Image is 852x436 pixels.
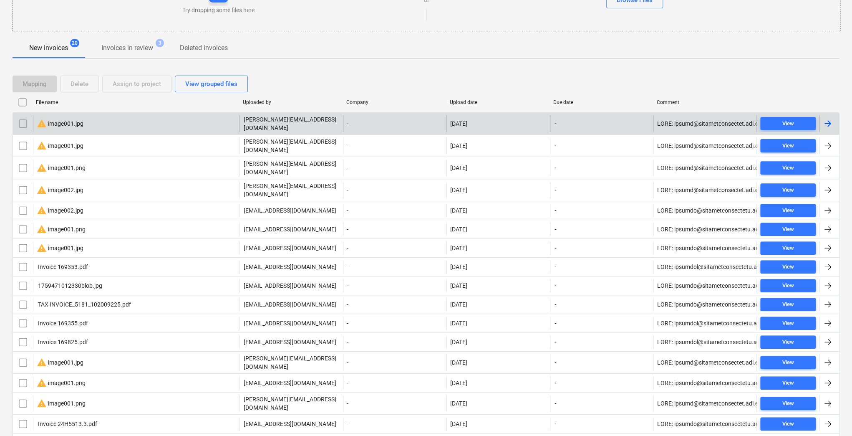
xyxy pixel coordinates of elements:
[343,335,446,349] div: -
[37,243,47,253] span: warning
[760,117,816,130] button: View
[782,262,794,272] div: View
[37,320,88,327] div: Invoice 169355.pdf
[37,282,102,289] div: 1759471012330blob.jpg
[782,281,794,291] div: View
[343,223,446,236] div: -
[343,241,446,255] div: -
[243,395,340,412] p: [PERSON_NAME][EMAIL_ADDRESS][DOMAIN_NAME]
[782,378,794,388] div: View
[343,376,446,390] div: -
[760,279,816,292] button: View
[450,359,467,366] div: [DATE]
[554,338,557,346] span: -
[554,379,557,387] span: -
[782,358,794,368] div: View
[760,204,816,217] button: View
[29,43,68,53] p: New invoices
[243,99,340,105] div: Uploaded by
[37,185,47,195] span: warning
[760,161,816,175] button: View
[782,163,794,173] div: View
[37,378,47,388] span: warning
[760,241,816,255] button: View
[450,380,467,386] div: [DATE]
[554,281,557,290] span: -
[343,182,446,198] div: -
[243,115,340,132] p: [PERSON_NAME][EMAIL_ADDRESS][DOMAIN_NAME]
[343,115,446,132] div: -
[243,137,340,154] p: [PERSON_NAME][EMAIL_ADDRESS][DOMAIN_NAME]
[782,206,794,215] div: View
[554,420,557,428] span: -
[243,244,336,252] p: [EMAIL_ADDRESS][DOMAIN_NAME]
[760,298,816,311] button: View
[175,76,248,92] button: View grouped files
[450,400,467,407] div: [DATE]
[37,205,47,215] span: warning
[37,141,47,151] span: warning
[156,39,164,47] span: 3
[37,119,47,129] span: warning
[760,183,816,197] button: View
[243,420,336,428] p: [EMAIL_ADDRESS][DOMAIN_NAME]
[36,99,236,105] div: File name
[243,379,336,387] p: [EMAIL_ADDRESS][DOMAIN_NAME]
[782,319,794,328] div: View
[182,6,255,14] p: Try dropping some files here
[37,185,83,195] div: image002.jpg
[782,185,794,195] div: View
[343,204,446,217] div: -
[554,263,557,271] span: -
[343,417,446,431] div: -
[554,186,557,194] span: -
[243,300,336,309] p: [EMAIL_ADDRESS][DOMAIN_NAME]
[782,141,794,151] div: View
[243,206,336,215] p: [EMAIL_ADDRESS][DOMAIN_NAME]
[37,339,88,345] div: Invoice 169825.pdf
[810,396,852,436] iframe: Chat Widget
[343,317,446,330] div: -
[760,335,816,349] button: View
[343,137,446,154] div: -
[782,119,794,129] div: View
[760,397,816,410] button: View
[37,205,83,215] div: image002.jpg
[37,398,86,408] div: image001.png
[37,301,131,308] div: TAX INVOICE_5181_102009225.pdf
[782,337,794,347] div: View
[37,398,47,408] span: warning
[554,244,557,252] span: -
[185,79,237,89] div: View grouped files
[343,298,446,311] div: -
[101,43,153,53] p: Invoices in review
[37,224,47,234] span: warning
[450,421,467,427] div: [DATE]
[554,206,557,215] span: -
[450,120,467,127] div: [DATE]
[37,163,47,173] span: warning
[554,164,557,172] span: -
[450,301,467,308] div: [DATE]
[37,421,97,427] div: Invoice 24H5513.3.pdf
[346,99,443,105] div: Company
[37,357,47,368] span: warning
[450,187,467,193] div: [DATE]
[554,358,557,367] span: -
[760,356,816,369] button: View
[70,39,79,47] span: 20
[37,163,86,173] div: image001.png
[782,300,794,309] div: View
[37,141,83,151] div: image001.jpg
[243,354,340,371] p: [PERSON_NAME][EMAIL_ADDRESS][DOMAIN_NAME]
[243,160,340,176] p: [PERSON_NAME][EMAIL_ADDRESS][DOMAIN_NAME]
[450,264,467,270] div: [DATE]
[343,160,446,176] div: -
[450,165,467,171] div: [DATE]
[450,282,467,289] div: [DATE]
[450,226,467,233] div: [DATE]
[554,300,557,309] span: -
[343,354,446,371] div: -
[243,319,336,327] p: [EMAIL_ADDRESS][DOMAIN_NAME]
